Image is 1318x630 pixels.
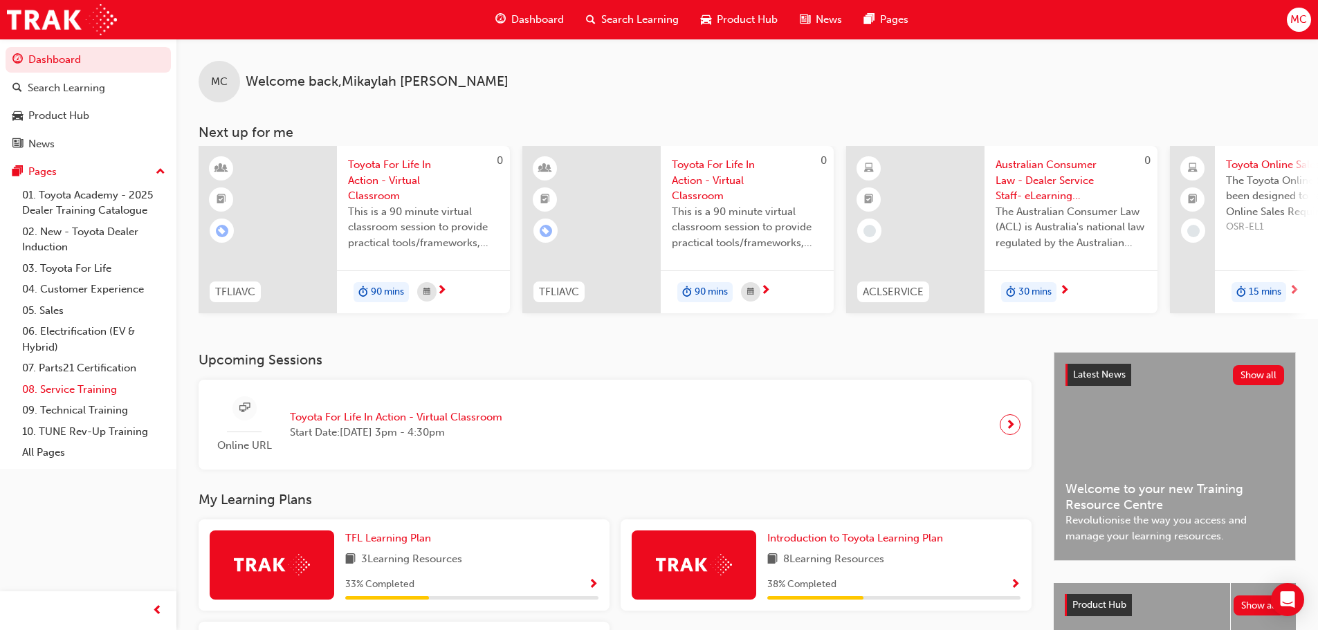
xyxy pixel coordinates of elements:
[880,12,908,28] span: Pages
[348,157,499,204] span: Toyota For Life In Action - Virtual Classroom
[996,157,1146,204] span: Australian Consumer Law - Dealer Service Staff- eLearning Module
[1072,599,1126,611] span: Product Hub
[423,284,430,301] span: calendar-icon
[358,284,368,302] span: duration-icon
[495,11,506,28] span: guage-icon
[176,124,1318,140] h3: Next up for me
[210,391,1020,459] a: Online URLToyota For Life In Action - Virtual ClassroomStart Date:[DATE] 3pm - 4:30pm
[484,6,575,34] a: guage-iconDashboard
[586,11,596,28] span: search-icon
[539,284,579,300] span: TFLIAVC
[1010,576,1020,593] button: Show Progress
[6,103,171,129] a: Product Hub
[28,136,55,152] div: News
[215,284,255,300] span: TFLIAVC
[588,579,598,591] span: Show Progress
[1010,579,1020,591] span: Show Progress
[290,409,502,425] span: Toyota For Life In Action - Virtual Classroom
[747,284,754,301] span: calendar-icon
[1290,12,1307,28] span: MC
[717,12,778,28] span: Product Hub
[17,300,171,322] a: 05. Sales
[1059,285,1070,297] span: next-icon
[1065,481,1284,512] span: Welcome to your new Training Resource Centre
[1287,8,1311,32] button: MC
[17,442,171,463] a: All Pages
[1234,595,1285,615] button: Show all
[575,6,690,34] a: search-iconSearch Learning
[12,54,23,66] span: guage-icon
[656,554,732,575] img: Trak
[540,225,552,237] span: learningRecordVerb_ENROLL-icon
[28,164,57,180] div: Pages
[6,131,171,157] a: News
[6,75,171,101] a: Search Learning
[1249,284,1281,300] span: 15 mins
[28,80,105,96] div: Search Learning
[12,82,22,95] span: search-icon
[345,551,356,568] span: book-icon
[17,185,171,221] a: 01. Toyota Academy - 2025 Dealer Training Catalogue
[17,258,171,279] a: 03. Toyota For Life
[760,285,771,297] span: next-icon
[511,12,564,28] span: Dashboard
[588,576,598,593] button: Show Progress
[210,438,279,454] span: Online URL
[1144,154,1151,167] span: 0
[767,577,836,593] span: 38 % Completed
[1054,352,1296,561] a: Latest NewsShow allWelcome to your new Training Resource CentreRevolutionise the way you access a...
[996,204,1146,251] span: The Australian Consumer Law (ACL) is Australia's national law regulated by the Australian Competi...
[217,191,226,209] span: booktick-icon
[1187,225,1200,237] span: learningRecordVerb_NONE-icon
[1065,594,1285,616] a: Product HubShow all
[864,11,875,28] span: pages-icon
[199,492,1032,508] h3: My Learning Plans
[17,279,171,300] a: 04. Customer Experience
[216,225,228,237] span: learningRecordVerb_ENROLL-icon
[1018,284,1052,300] span: 30 mins
[239,400,250,417] span: sessionType_ONLINE_URL-icon
[789,6,853,34] a: news-iconNews
[1065,364,1284,386] a: Latest NewsShow all
[17,321,171,358] a: 06. Electrification (EV & Hybrid)
[246,74,509,90] span: Welcome back , Mikaylah [PERSON_NAME]
[12,166,23,178] span: pages-icon
[701,11,711,28] span: car-icon
[540,191,550,209] span: booktick-icon
[6,47,171,73] a: Dashboard
[17,379,171,400] a: 08. Service Training
[767,551,778,568] span: book-icon
[821,154,827,167] span: 0
[783,551,884,568] span: 8 Learning Resources
[345,532,431,544] span: TFL Learning Plan
[1188,160,1198,178] span: laptop-icon
[800,11,810,28] span: news-icon
[7,4,117,35] img: Trak
[863,284,924,300] span: ACLSERVICE
[864,191,874,209] span: booktick-icon
[234,554,310,575] img: Trak
[1073,369,1126,380] span: Latest News
[1236,284,1246,302] span: duration-icon
[17,221,171,258] a: 02. New - Toyota Dealer Induction
[156,163,165,181] span: up-icon
[863,225,876,237] span: learningRecordVerb_NONE-icon
[767,532,943,544] span: Introduction to Toyota Learning Plan
[672,157,823,204] span: Toyota For Life In Action - Virtual Classroom
[540,160,550,178] span: learningResourceType_INSTRUCTOR_LED-icon
[17,358,171,379] a: 07. Parts21 Certification
[672,204,823,251] span: This is a 90 minute virtual classroom session to provide practical tools/frameworks, behaviours a...
[1005,415,1016,434] span: next-icon
[816,12,842,28] span: News
[695,284,728,300] span: 90 mins
[1271,583,1304,616] div: Open Intercom Messenger
[290,425,502,441] span: Start Date: [DATE] 3pm - 4:30pm
[1006,284,1016,302] span: duration-icon
[217,160,226,178] span: learningResourceType_INSTRUCTOR_LED-icon
[601,12,679,28] span: Search Learning
[28,108,89,124] div: Product Hub
[6,159,171,185] button: Pages
[853,6,919,34] a: pages-iconPages
[199,352,1032,368] h3: Upcoming Sessions
[12,110,23,122] span: car-icon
